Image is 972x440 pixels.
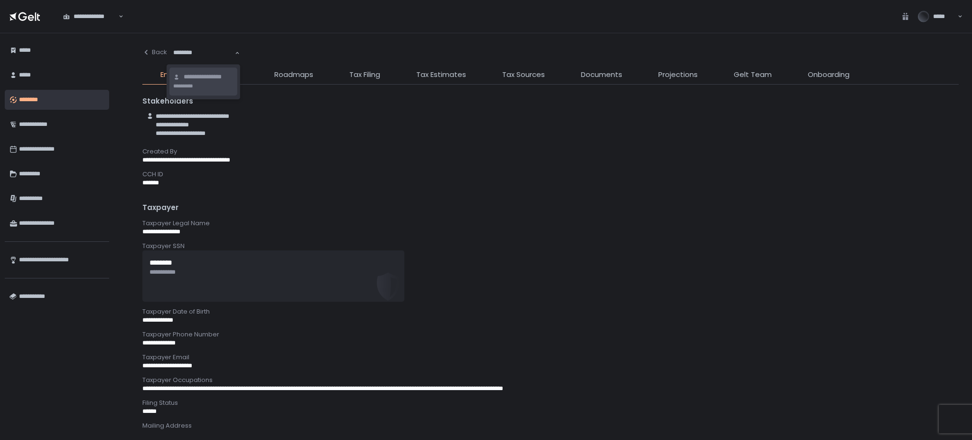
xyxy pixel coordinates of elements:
div: Taxpayer Legal Name [142,219,959,228]
div: Taxpayer Date of Birth [142,307,959,316]
div: Filing Status [142,399,959,407]
div: Taxpayer [142,202,959,213]
div: Taxpayer Email [142,353,959,362]
div: Taxpayer SSN [142,242,959,250]
span: Onboarding [808,69,850,80]
div: Taxpayer Occupations [142,376,959,384]
div: Search for option [167,43,240,63]
span: Tax Estimates [416,69,466,80]
span: Entity [160,69,180,80]
span: Tax Filing [349,69,380,80]
span: Documents [581,69,622,80]
div: CCH ID [142,170,959,179]
span: Gelt Team [734,69,772,80]
button: Back [142,43,167,62]
input: Search for option [173,48,234,57]
div: Created By [142,147,959,156]
div: Back [142,48,167,57]
div: Search for option [57,6,123,26]
span: Roadmaps [274,69,313,80]
span: Projections [658,69,698,80]
input: Search for option [117,12,118,21]
div: Taxpayer Phone Number [142,330,959,339]
div: Mailing Address [142,421,959,430]
span: Tax Sources [502,69,545,80]
div: Stakeholders [142,96,959,107]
